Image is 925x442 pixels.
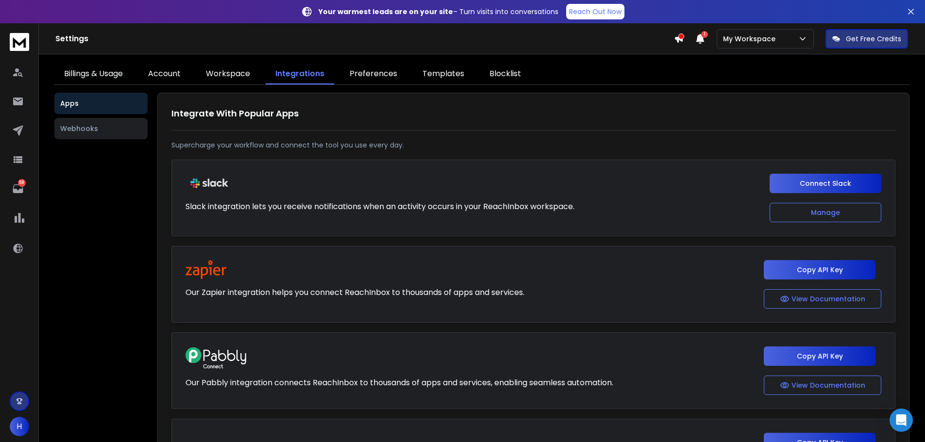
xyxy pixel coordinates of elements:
[54,93,148,114] button: Apps
[723,34,779,44] p: My Workspace
[18,179,26,187] p: 58
[770,174,881,193] button: Connect Slack
[138,64,190,84] a: Account
[825,29,908,49] button: Get Free Credits
[171,140,895,150] p: Supercharge your workflow and connect the tool you use every day.
[340,64,407,84] a: Preferences
[890,409,913,432] div: Open Intercom Messenger
[770,203,881,222] button: Manage
[185,201,574,213] p: Slack integration lets you receive notifications when an activity occurs in your ReachInbox works...
[10,33,29,51] img: logo
[185,377,613,389] p: Our Pabbly integration connects ReachInbox to thousands of apps and services, enabling seamless a...
[764,376,881,395] button: View Documentation
[55,33,674,45] h1: Settings
[569,7,622,16] p: Reach Out Now
[10,417,29,436] button: H
[413,64,474,84] a: Templates
[54,118,148,139] button: Webhooks
[764,260,875,279] button: Copy API Key
[846,34,901,44] p: Get Free Credits
[196,64,260,84] a: Workspace
[171,107,895,120] h1: Integrate With Popular Apps
[566,4,624,19] a: Reach Out Now
[319,7,453,16] strong: Your warmest leads are on your site
[701,31,708,38] span: 1
[185,287,524,298] p: Our Zapier integration helps you connect ReachInbox to thousands of apps and services.
[480,64,531,84] a: Blocklist
[8,179,28,198] a: 58
[266,64,334,84] a: Integrations
[54,64,133,84] a: Billings & Usage
[319,7,558,16] p: – Turn visits into conversations
[764,346,875,366] button: Copy API Key
[764,289,881,309] button: View Documentation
